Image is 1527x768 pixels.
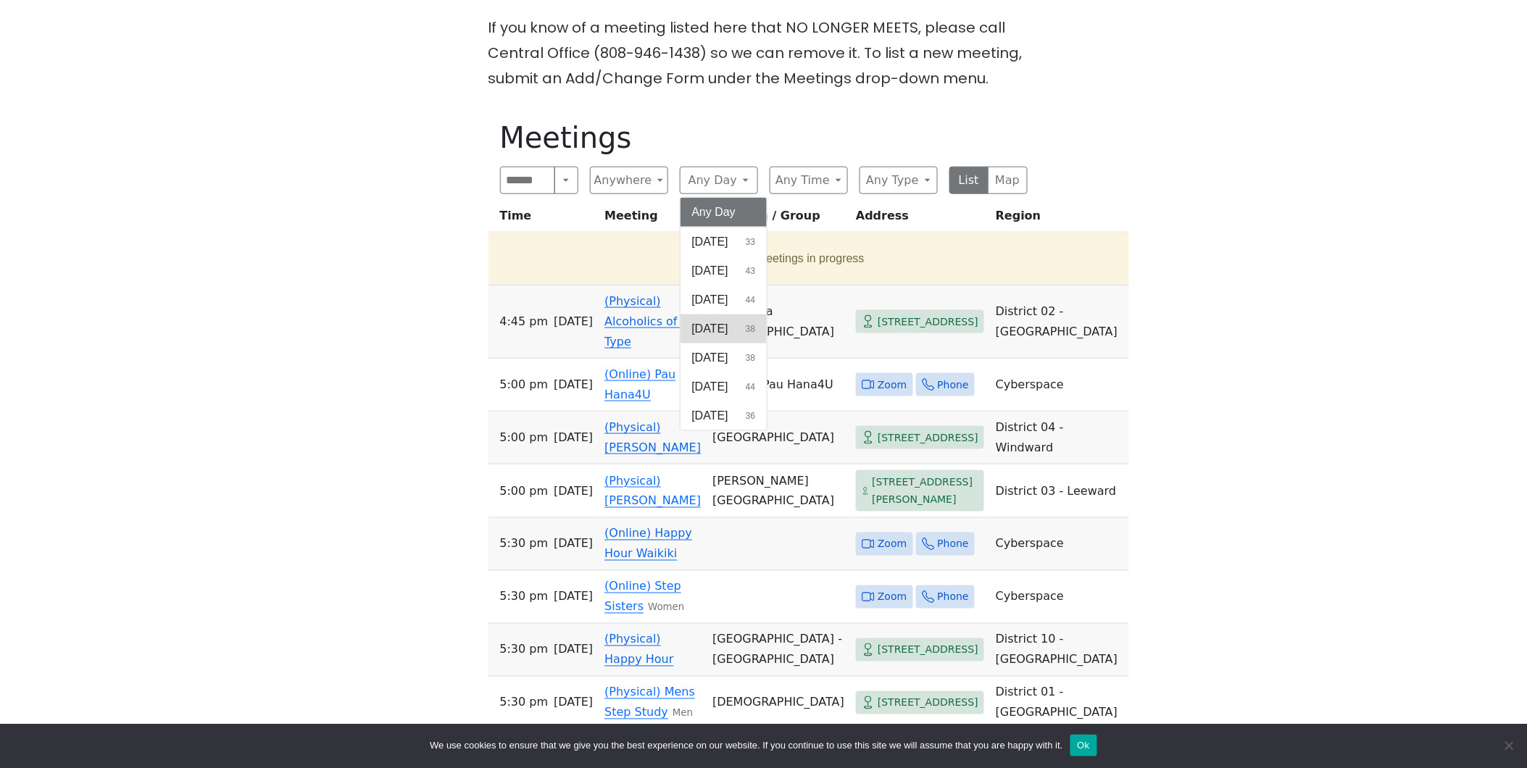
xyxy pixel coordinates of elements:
[554,427,593,448] span: [DATE]
[500,312,549,332] span: 4:45 PM
[648,602,684,613] small: Women
[500,693,549,713] span: 5:30 PM
[878,588,907,606] span: Zoom
[681,314,767,343] button: [DATE]38 results
[681,372,767,401] button: [DATE]44 results
[604,685,695,719] a: (Physical) Mens Step Study
[878,535,907,554] span: Zoom
[878,313,978,331] span: [STREET_ADDRESS]
[500,481,549,501] span: 5:00 PM
[681,343,767,372] button: [DATE]38 results
[680,167,758,194] button: Any Day
[692,407,728,425] span: [DATE]
[746,264,755,277] span: 43 results
[938,376,969,394] span: Phone
[430,738,1062,753] span: We use cookies to ensure that we give you the best experience on our website. If you continue to ...
[746,380,755,393] span: 44 results
[878,429,978,447] span: [STREET_ADDRESS]
[746,351,755,364] span: 38 results
[692,262,728,280] span: [DATE]
[604,420,701,454] a: (Physical) [PERSON_NAME]
[500,375,549,395] span: 5:00 PM
[990,571,1129,624] td: Cyberspace
[990,285,1129,359] td: District 02 - [GEOGRAPHIC_DATA]
[604,367,675,401] a: (Online) Pau Hana4U
[878,641,978,659] span: [STREET_ADDRESS]
[604,633,673,667] a: (Physical) Happy Hour
[1070,735,1097,756] button: Ok
[770,167,848,194] button: Any Time
[878,694,978,712] span: [STREET_ADDRESS]
[604,527,692,561] a: (Online) Happy Hour Waikiki
[681,198,767,227] button: Any Day
[681,256,767,285] button: [DATE]43 results
[990,677,1129,730] td: District 01 - [GEOGRAPHIC_DATA]
[707,464,850,518] td: [PERSON_NAME][GEOGRAPHIC_DATA]
[554,587,593,607] span: [DATE]
[681,228,767,256] button: [DATE]33 results
[938,535,969,554] span: Phone
[604,294,700,348] a: (Physical) Alcoholics of our Type
[746,322,755,335] span: 38 results
[500,534,549,554] span: 5:30 PM
[500,587,549,607] span: 5:30 PM
[494,238,1118,279] button: 2 meetings in progress
[707,206,850,233] th: Location / Group
[988,167,1028,194] button: Map
[1502,738,1516,753] span: No
[746,235,755,249] span: 33 results
[873,473,979,509] span: [STREET_ADDRESS][PERSON_NAME]
[692,320,728,338] span: [DATE]
[673,708,693,719] small: Men
[990,518,1129,571] td: Cyberspace
[554,693,593,713] span: [DATE]
[604,474,701,508] a: (Physical) [PERSON_NAME]
[554,375,593,395] span: [DATE]
[990,412,1129,464] td: District 04 - Windward
[707,677,850,730] td: [DEMOGRAPHIC_DATA]
[860,167,938,194] button: Any Type
[590,167,668,194] button: Anywhere
[554,534,593,554] span: [DATE]
[681,285,767,314] button: [DATE]44 results
[990,624,1129,677] td: District 10 - [GEOGRAPHIC_DATA]
[707,412,850,464] td: [GEOGRAPHIC_DATA]
[692,291,728,309] span: [DATE]
[878,376,907,394] span: Zoom
[938,588,969,606] span: Phone
[990,206,1129,233] th: Region
[990,464,1129,518] td: District 03 - Leeward
[746,293,755,306] span: 44 results
[554,640,593,660] span: [DATE]
[488,206,599,233] th: Time
[692,233,728,251] span: [DATE]
[488,15,1039,91] p: If you know of a meeting listed here that NO LONGER MEETS, please call Central Office (808-946-14...
[850,206,990,233] th: Address
[746,409,755,422] span: 36 results
[554,481,593,501] span: [DATE]
[500,120,1028,155] h1: Meetings
[707,285,850,359] td: Ala Moana [GEOGRAPHIC_DATA]
[554,312,593,332] span: [DATE]
[554,167,578,194] button: Search
[990,359,1129,412] td: Cyberspace
[599,206,707,233] th: Meeting
[692,349,728,367] span: [DATE]
[680,197,768,431] div: Any Day
[949,167,989,194] button: List
[707,359,850,412] td: (Online) Pau Hana4U
[707,624,850,677] td: [GEOGRAPHIC_DATA] - [GEOGRAPHIC_DATA]
[500,640,549,660] span: 5:30 PM
[500,167,556,194] input: Search
[500,427,549,448] span: 5:00 PM
[681,401,767,430] button: [DATE]36 results
[604,580,681,614] a: (Online) Step Sisters
[692,378,728,396] span: [DATE]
